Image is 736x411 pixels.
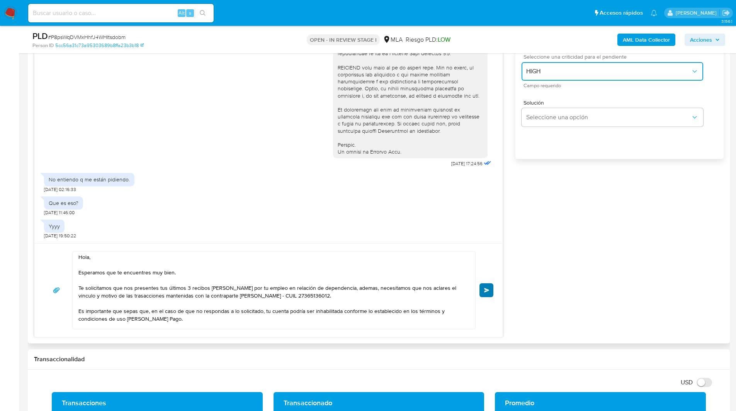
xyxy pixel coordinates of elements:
[49,200,78,206] div: Que es eso?
[28,8,214,18] input: Buscar usuario o caso...
[195,8,211,19] button: search-icon
[406,36,450,44] span: Riesgo PLD:
[44,233,76,239] span: [DATE] 19:50:22
[451,161,483,167] span: [DATE] 17:24:56
[78,252,466,329] textarea: Hola, Esperamos que te encuentres muy bien. Te solicitamos que nos presentes tus últimos 3 recibo...
[32,42,54,49] b: Person ID
[34,355,724,363] h1: Transaccionalidad
[44,186,76,193] span: [DATE] 02:16:33
[55,42,144,49] a: 5cc56a31c73a95303689b8ffa23b3b18
[32,30,48,42] b: PLD
[189,9,191,17] span: s
[600,9,643,17] span: Accesos rápidos
[307,34,380,45] p: OPEN - IN REVIEW STAGE I
[524,100,705,105] span: Solución
[617,34,675,46] button: AML Data Collector
[438,35,450,44] span: LOW
[49,223,60,230] div: Yyyy
[484,288,490,293] span: Enviar
[524,84,705,88] span: Campo requerido
[722,9,730,17] a: Salir
[522,108,703,127] button: Seleccione una opción
[524,54,705,59] span: Seleccione una criticidad para el pendiente
[721,18,732,24] span: 3.156.1
[676,9,719,17] p: matiasagustin.white@mercadolibre.com
[479,283,493,297] button: Enviar
[49,176,130,183] div: No entiendo q me están pidiendo.
[44,210,75,216] span: [DATE] 11:46:00
[526,68,691,75] span: HIGH
[178,9,185,17] span: Alt
[623,34,670,46] b: AML Data Collector
[383,36,403,44] div: MLA
[690,34,712,46] span: Acciones
[522,62,703,81] button: HIGH
[48,33,126,41] span: # P8psWqDVMxHhfJ4WHItsdobm
[526,113,691,121] span: Seleccione una opción
[685,34,725,46] button: Acciones
[651,10,657,16] a: Notificaciones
